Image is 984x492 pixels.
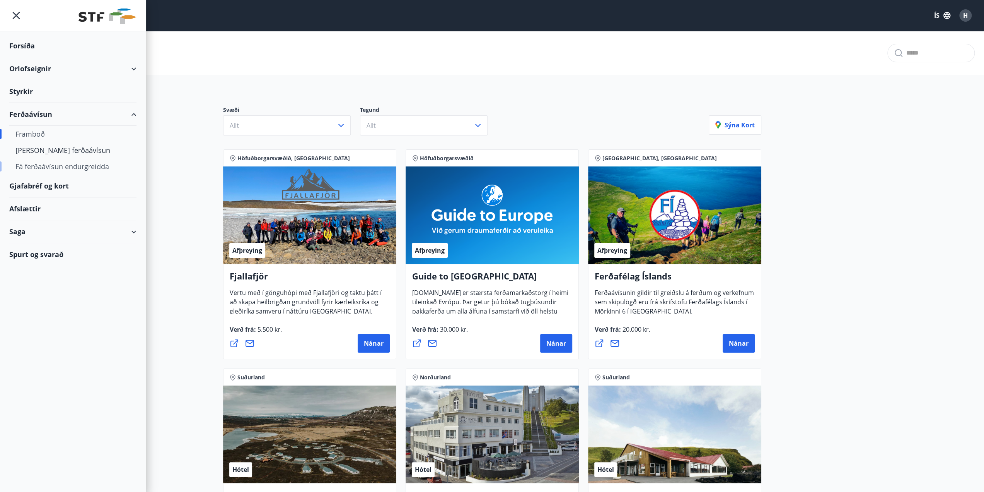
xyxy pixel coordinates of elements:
div: Gjafabréf og kort [9,175,136,197]
span: 5.500 kr. [256,325,282,334]
span: Allt [230,121,239,130]
div: Fá ferðaávísun endurgreidda [15,158,130,175]
button: H [956,6,975,25]
span: Afþreying [232,246,262,255]
span: Verð frá : [230,325,282,340]
button: Nánar [540,334,572,353]
span: H [963,11,968,20]
div: Framboð [15,126,130,142]
span: Verð frá : [595,325,650,340]
p: Tegund [360,106,497,115]
div: Styrkir [9,80,136,103]
span: Ferðaávísunin gildir til greiðslu á ferðum og verkefnum sem skipulögð eru frá skrifstofu Ferðafél... [595,288,754,322]
span: Norðurland [420,374,451,381]
button: Allt [360,115,488,135]
div: Orlofseignir [9,57,136,80]
span: Höfuðborgarsvæðið, [GEOGRAPHIC_DATA] [237,154,350,162]
button: Sýna kort [709,115,761,135]
div: [PERSON_NAME] ferðaávísun [15,142,130,158]
div: Ferðaávísun [9,103,136,126]
span: [DOMAIN_NAME] er stærsta ferðamarkaðstorg í heimi tileinkað Evrópu. Þar getur þú bókað tugþúsundi... [412,288,568,340]
p: Svæði [223,106,360,115]
span: Afþreying [597,246,627,255]
span: Hótel [415,465,431,474]
button: Nánar [723,334,755,353]
div: Spurt og svarað [9,243,136,266]
span: Suðurland [237,374,265,381]
h4: Ferðafélag Íslands [595,270,755,288]
span: [GEOGRAPHIC_DATA], [GEOGRAPHIC_DATA] [602,154,717,162]
button: ÍS [930,9,955,22]
span: Hótel [232,465,249,474]
h4: Fjallafjör [230,270,390,288]
span: Nánar [729,339,749,348]
span: 20.000 kr. [621,325,650,334]
span: Allt [367,121,376,130]
p: Sýna kort [715,121,755,129]
h4: Guide to [GEOGRAPHIC_DATA] [412,270,572,288]
button: Nánar [358,334,390,353]
span: Suðurland [602,374,630,381]
img: union_logo [78,9,136,24]
span: Nánar [364,339,384,348]
div: Saga [9,220,136,243]
span: Afþreying [415,246,445,255]
span: Höfuðborgarsvæðið [420,154,474,162]
span: Hótel [597,465,614,474]
button: menu [9,9,23,22]
span: Vertu með í gönguhópi með Fjallafjöri og taktu þátt í að skapa heilbrigðan grundvöll fyrir kærlei... [230,288,382,322]
span: Verð frá : [412,325,468,340]
span: Nánar [546,339,566,348]
div: Afslættir [9,197,136,220]
button: Allt [223,115,351,135]
span: 30.000 kr. [438,325,468,334]
div: Forsíða [9,34,136,57]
